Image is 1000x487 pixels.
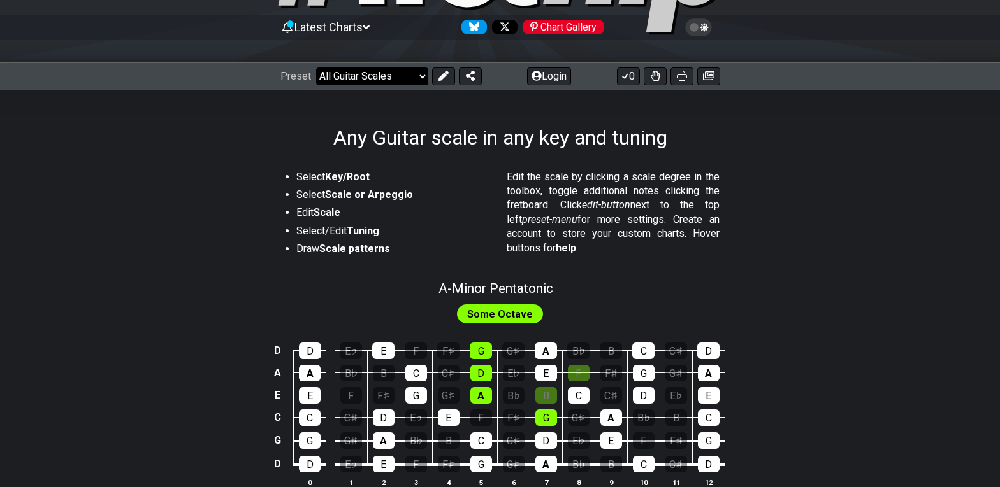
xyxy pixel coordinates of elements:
li: Edit [296,206,491,223]
button: Edit Preset [432,67,455,85]
div: G♯ [340,432,362,449]
div: C♯ [340,409,362,426]
div: E [372,342,395,359]
div: G [698,432,720,449]
a: Follow #fretflip at X [487,20,518,34]
div: G♯ [568,409,590,426]
strong: Scale or Arpeggio [325,188,413,201]
button: Create image [697,67,720,85]
select: Preset [316,67,428,85]
div: G♯ [502,342,525,359]
div: A [470,387,492,404]
div: D [299,342,321,359]
div: E [698,387,720,404]
div: Chart Gallery [523,20,604,34]
strong: Tuning [347,225,379,237]
li: Select/Edit [296,224,491,242]
div: G♯ [503,456,525,472]
td: G [270,429,285,453]
div: B♭ [568,456,590,472]
div: E [535,365,557,381]
div: F [340,387,362,404]
div: D [299,456,321,472]
td: D [270,340,285,362]
h1: Any Guitar scale in any key and tuning [333,125,667,150]
div: C [568,387,590,404]
span: Toggle light / dark theme [692,22,706,33]
div: E [299,387,321,404]
div: C♯ [438,365,460,381]
td: D [270,452,285,476]
div: C [299,409,321,426]
div: D [373,409,395,426]
div: E♭ [340,456,362,472]
div: C [470,432,492,449]
div: B [600,456,622,472]
div: C♯ [665,456,687,472]
div: F♯ [503,409,525,426]
div: A [373,432,395,449]
div: E♭ [665,387,687,404]
strong: Scale patterns [319,243,390,255]
div: F [405,342,427,359]
div: E♭ [340,342,362,359]
div: E♭ [568,432,590,449]
div: E♭ [503,365,525,381]
div: F [470,409,492,426]
div: D [697,342,720,359]
div: C♯ [503,432,525,449]
div: B [438,432,460,449]
a: #fretflip at Pinterest [518,20,604,34]
span: A - Minor Pentatonic [438,281,553,296]
td: C [270,406,285,429]
div: G [405,387,427,404]
div: D [535,432,557,449]
div: F♯ [373,387,395,404]
div: B♭ [567,342,590,359]
strong: Key/Root [325,171,370,183]
div: G [470,456,492,472]
div: C [632,342,655,359]
div: F [568,365,590,381]
div: F♯ [437,342,460,359]
div: E♭ [405,409,427,426]
div: A [535,342,557,359]
div: E [600,432,622,449]
div: B♭ [405,432,427,449]
div: G♯ [438,387,460,404]
div: B [373,365,395,381]
em: edit-button [582,199,630,211]
div: D [470,365,492,381]
div: E [373,456,395,472]
div: A [535,456,557,472]
div: F [405,456,427,472]
li: Select [296,170,491,188]
div: C♯ [600,387,622,404]
p: Edit the scale by clicking a scale degree in the toolbox, toggle additional notes clicking the fr... [507,170,720,255]
button: Print [670,67,693,85]
div: F♯ [438,456,460,472]
div: F [633,432,655,449]
button: Login [527,67,571,85]
div: B♭ [633,409,655,426]
div: D [698,456,720,472]
div: A [600,409,622,426]
div: D [633,387,655,404]
div: F♯ [600,365,622,381]
div: G [470,342,492,359]
div: G [633,365,655,381]
div: C [698,409,720,426]
strong: help [556,242,576,254]
div: F♯ [665,432,687,449]
em: preset-menu [522,213,577,225]
div: B [535,387,557,404]
td: E [270,384,285,406]
div: B [665,409,687,426]
li: Select [296,188,491,206]
div: C [405,365,427,381]
span: Latest Charts [294,20,363,34]
td: A [270,362,285,384]
span: First enable full edit mode to edit [467,305,533,323]
div: G [299,432,321,449]
a: Follow #fretflip at Bluesky [456,20,487,34]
